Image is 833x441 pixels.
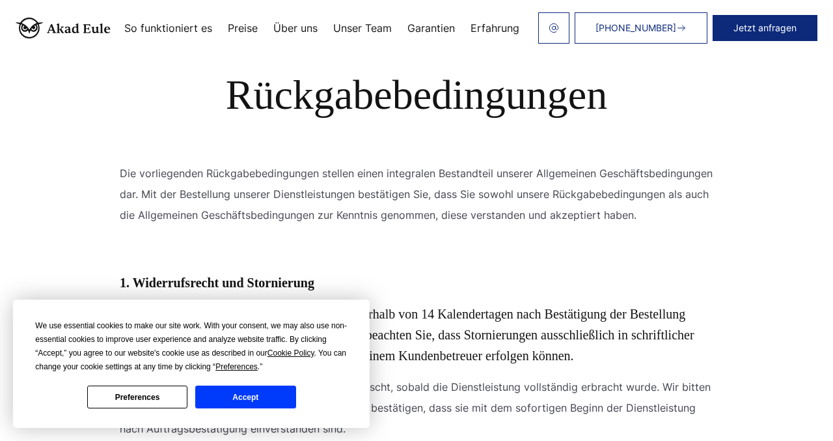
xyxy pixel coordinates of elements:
[215,362,258,371] span: Preferences
[120,276,314,290] b: 1. Widerrufsrecht und Stornierung
[120,167,713,221] span: Die vorliegenden Rückgabebedingungen stellen einen integralen Bestandteil unserer Allgemeinen Ges...
[273,23,318,33] a: Über uns
[13,300,370,428] div: Cookie Consent Prompt
[407,23,455,33] a: Garantien
[195,386,295,408] button: Accept
[16,18,111,38] img: logo
[471,23,519,33] a: Erfahrung
[124,23,212,33] a: So funktioniert es
[713,15,817,41] button: Jetzt anfragen
[120,307,694,363] span: Der Kunde hat das Recht, seine Bestellung innerhalb von 14 Kalendertagen nach Bestätigung der Bes...
[549,23,559,33] img: email
[333,23,392,33] a: Unser Team
[87,386,187,408] button: Preferences
[595,23,676,33] span: [PHONE_NUMBER]
[575,12,707,44] a: [PHONE_NUMBER]
[31,72,802,119] h1: Rückgabebedingungen
[35,319,348,374] div: We use essential cookies to make our site work. With your consent, we may also use non-essential ...
[228,23,258,33] a: Preise
[267,349,314,358] span: Cookie Policy
[120,380,711,435] span: Wir weisen darauf hin, dass das Widerrufsrecht erlischt, sobald die Dienstleistung vollständig er...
